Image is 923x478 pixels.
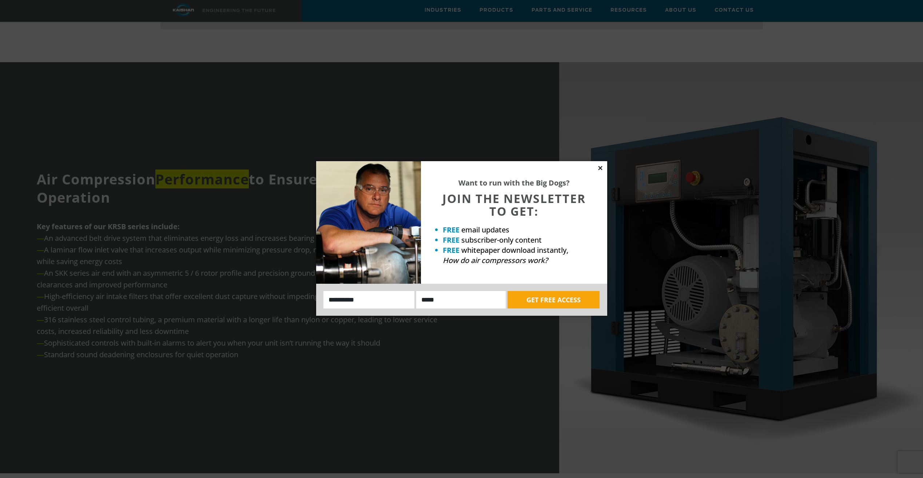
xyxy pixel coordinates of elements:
[443,235,459,245] strong: FREE
[443,255,548,265] em: How do air compressors work?
[323,291,415,308] input: Name:
[461,225,509,235] span: email updates
[443,225,459,235] strong: FREE
[461,245,568,255] span: whitepaper download instantly,
[416,291,506,308] input: Email
[458,178,570,188] strong: Want to run with the Big Dogs?
[442,191,586,219] span: JOIN THE NEWSLETTER TO GET:
[508,291,600,308] button: GET FREE ACCESS
[597,165,604,171] button: Close
[461,235,542,245] span: subscriber-only content
[443,245,459,255] strong: FREE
